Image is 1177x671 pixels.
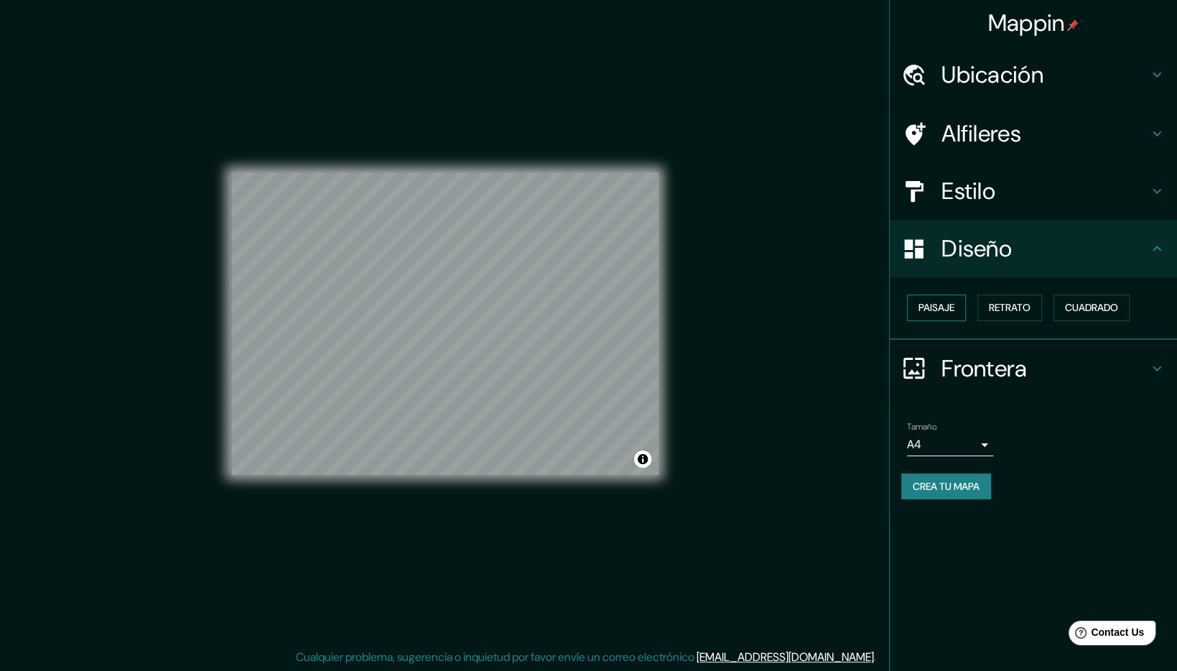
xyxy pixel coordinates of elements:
[907,420,936,432] label: Tamaño
[890,46,1177,103] div: Ubicación
[1049,615,1161,655] iframe: Help widget launcher
[907,295,966,321] button: Paisaje
[890,162,1177,220] div: Estilo
[941,234,1148,263] h4: Diseño
[634,450,651,468] button: Toggle attribution
[296,649,876,666] p: Cualquier problema, sugerencia o inquietud por favor envíe un correo electrónico .
[1067,19,1079,31] img: pin-icon.png
[231,172,659,475] canvas: Map
[901,473,991,500] button: Crea tu mapa
[977,295,1042,321] button: Retrato
[907,433,993,456] div: A4
[878,649,881,666] div: .
[941,354,1148,383] h4: Frontera
[941,60,1148,89] h4: Ubicación
[890,340,1177,397] div: Frontera
[988,9,1079,37] h4: Mappin
[941,119,1148,148] h4: Alfileres
[1053,295,1130,321] button: Cuadrado
[876,649,878,666] div: .
[890,220,1177,277] div: Diseño
[697,649,874,665] a: [EMAIL_ADDRESS][DOMAIN_NAME]
[890,105,1177,162] div: Alfileres
[941,177,1148,205] h4: Estilo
